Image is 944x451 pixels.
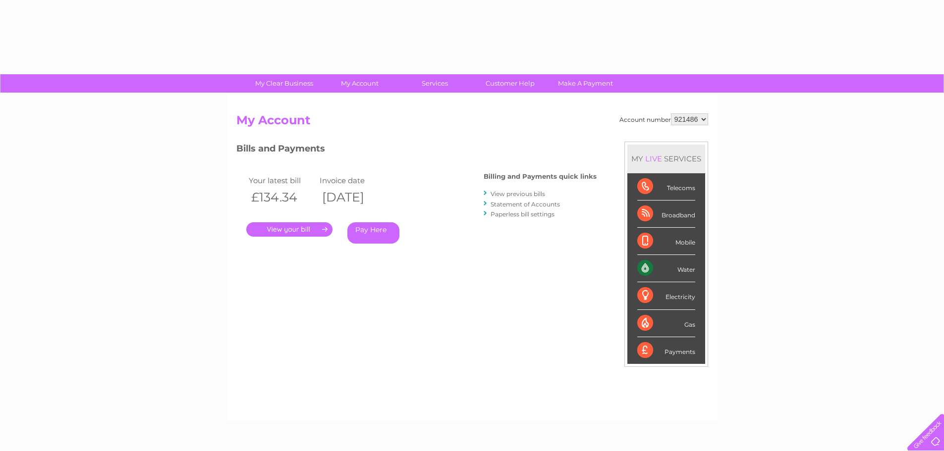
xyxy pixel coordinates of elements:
div: LIVE [643,154,664,163]
div: Broadband [637,200,695,228]
div: Account number [619,113,708,125]
div: Payments [637,337,695,364]
div: Mobile [637,228,695,255]
a: Paperless bill settings [491,210,555,218]
h4: Billing and Payments quick links [484,173,597,180]
a: Make A Payment [545,74,626,93]
div: Gas [637,310,695,337]
th: [DATE] [317,187,389,207]
h2: My Account [236,113,708,132]
a: My Account [319,74,400,93]
a: View previous bills [491,190,545,198]
a: Statement of Accounts [491,200,560,208]
div: MY SERVICES [627,145,705,173]
td: Invoice date [317,174,389,187]
a: My Clear Business [243,74,325,93]
h3: Bills and Payments [236,142,597,159]
a: Customer Help [469,74,551,93]
a: . [246,222,333,237]
a: Pay Here [347,222,399,244]
a: Services [394,74,476,93]
div: Water [637,255,695,282]
div: Electricity [637,282,695,309]
th: £134.34 [246,187,318,207]
td: Your latest bill [246,174,318,187]
div: Telecoms [637,173,695,200]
